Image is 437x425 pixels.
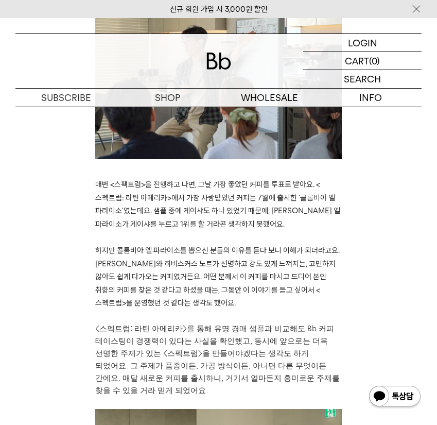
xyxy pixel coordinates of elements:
p: WHOLESALE [219,89,320,107]
img: 카카오톡 채널 1:1 채팅 버튼 [368,385,422,410]
span: 매번 <스펙트럼>을 진행하고 나면, 그날 가장 좋았던 커피를 투표로 받아요. <스펙트럼: 라틴 아메리카>에서 가장 사랑받았던 커피는 7월에 출시한 ‘콜롬비아 엘 파라이소’였는... [95,180,340,229]
a: SUBSCRIBE [15,89,117,107]
p: SEARCH [344,70,381,88]
p: LOGIN [348,34,377,52]
p: INFO [320,89,422,107]
span: 하지만 콜롬비아 엘 파라이소를 뽑으신 분들의 이유를 듣다 보니 이해가 되더라고요. [PERSON_NAME]와 히비스커스 노트가 선명하고 강도 있게 느껴지는, 고민하지 않아도 ... [95,246,340,308]
p: (0) [369,52,380,70]
a: 신규 회원 가입 시 3,000원 할인 [170,5,268,14]
a: SHOP [117,89,218,107]
span: <스펙트럼: 라틴 아메리카>를 통해 유명 경매 샘플과 비교해도 Bb 커피 테이스팅이 경쟁력이 있다는 사실을 확인했고, 동시에 앞으로는 더욱 선명한 주제가 있는 <스펙트럼>을 ... [95,325,340,394]
a: LOGIN [303,34,422,52]
img: 로고 [206,53,231,70]
p: CART [345,52,369,70]
a: CART (0) [303,52,422,70]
